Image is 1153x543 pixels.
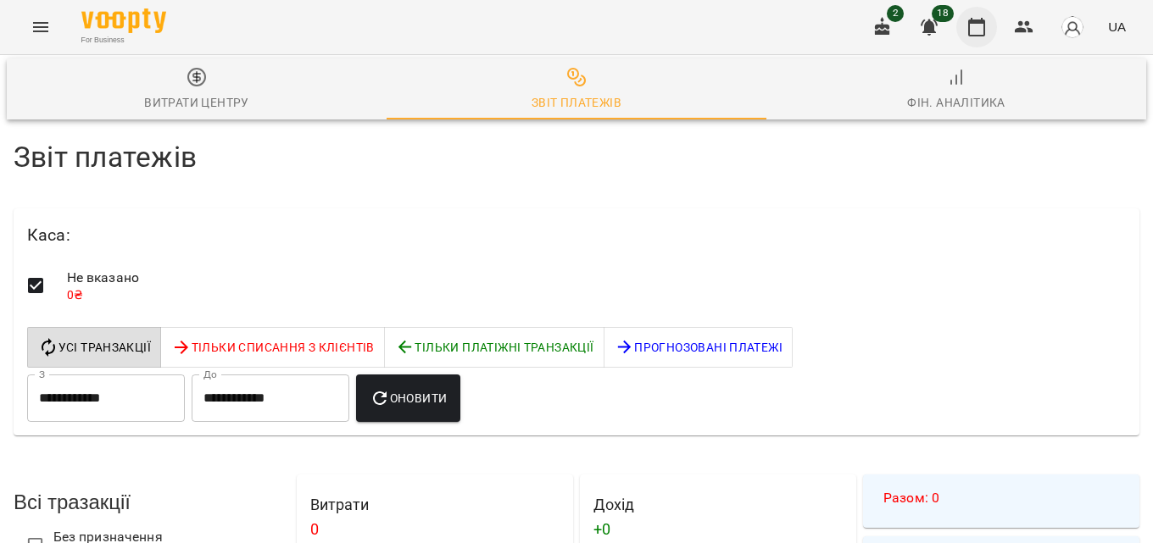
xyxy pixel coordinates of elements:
span: 2 [887,5,904,22]
h4: Разом : 0 [883,488,1119,508]
h4: Звіт платежів [14,140,1139,175]
img: Voopty Logo [81,8,166,33]
h4: Дохід [593,496,843,513]
span: Тільки Списання з клієнтів [171,337,375,357]
span: UA [1108,18,1126,36]
h4: Витрати [310,496,560,513]
button: Тільки платіжні Транзакції [384,327,604,368]
h3: Всі тразакції [14,491,290,513]
span: 18 [932,5,954,22]
h4: 0 [310,521,560,538]
button: Тільки Списання з клієнтів [160,327,385,368]
span: Тільки платіжні Транзакції [395,337,594,357]
span: Не вказано [67,268,139,288]
button: Прогнозовані платежі [604,327,793,368]
h6: Каса : [27,222,1126,248]
img: avatar_s.png [1061,15,1084,39]
button: UA [1101,11,1133,42]
span: Оновити [370,388,447,408]
span: Усі Транзакції [38,337,151,357]
div: Витрати центру [144,92,249,113]
div: Звіт платежів [532,92,621,113]
button: Menu [20,7,61,47]
div: Фін. Аналітика [907,92,1005,113]
span: 0 ₴ [67,288,83,302]
button: Усі Транзакції [27,327,161,368]
span: Прогнозовані платежі [615,337,783,357]
button: Оновити [356,374,460,422]
span: For Business [81,35,166,46]
h4: + 0 [593,521,843,538]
